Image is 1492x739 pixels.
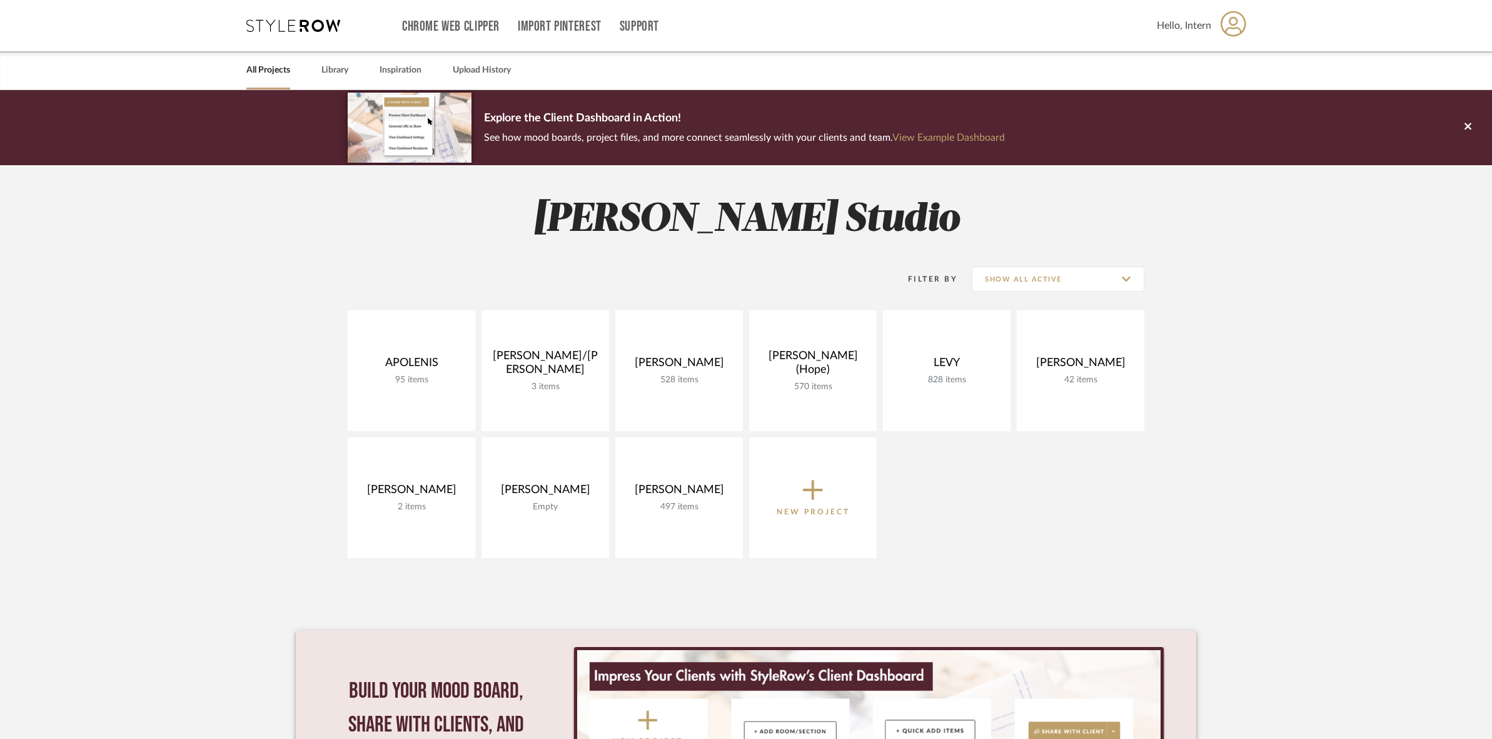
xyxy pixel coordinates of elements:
div: 3 items [491,382,599,392]
img: d5d033c5-7b12-40c2-a960-1ecee1989c38.png [348,93,471,162]
div: [PERSON_NAME] [358,483,465,502]
div: 95 items [358,375,465,385]
h2: [PERSON_NAME] Studio [296,196,1196,243]
p: Explore the Client Dashboard in Action! [484,109,1005,129]
a: Library [321,62,348,79]
a: Import Pinterest [518,21,602,32]
div: Empty [491,502,599,512]
a: Chrome Web Clipper [402,21,500,32]
div: 2 items [358,502,465,512]
div: Filter By [892,273,957,285]
div: APOLENIS [358,356,465,375]
a: Upload History [453,62,511,79]
a: All Projects [246,62,290,79]
div: 42 items [1027,375,1134,385]
div: [PERSON_NAME]/[PERSON_NAME] [491,349,599,382]
div: LEVY [893,356,1001,375]
a: Support [620,21,659,32]
div: [PERSON_NAME] [491,483,599,502]
div: 570 items [759,382,867,392]
p: See how mood boards, project files, and more connect seamlessly with your clients and team. [484,129,1005,146]
div: 528 items [625,375,733,385]
a: View Example Dashboard [892,133,1005,143]
div: [PERSON_NAME] [1027,356,1134,375]
div: [PERSON_NAME] [625,483,733,502]
button: New Project [749,437,877,558]
a: Inspiration [380,62,421,79]
span: Hello, Intern [1157,18,1211,33]
p: New Project [777,506,850,518]
div: 828 items [893,375,1001,385]
div: [PERSON_NAME] [625,356,733,375]
div: [PERSON_NAME] (Hope) [759,349,867,382]
div: 497 items [625,502,733,512]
